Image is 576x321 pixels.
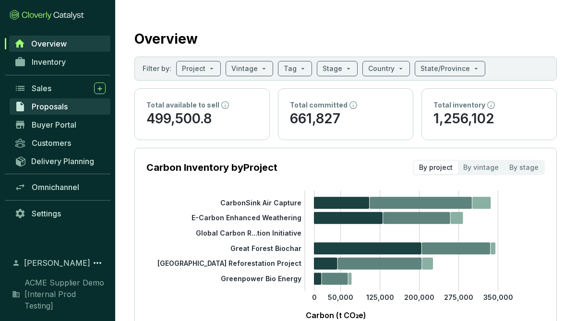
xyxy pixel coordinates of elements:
tspan: 200,000 [404,293,434,301]
div: By stage [504,161,544,174]
div: segmented control [413,160,545,175]
a: Overview [9,36,110,52]
tspan: E-Carbon Enhanced Weathering [192,214,301,222]
tspan: Great Forest Biochar [230,244,301,252]
tspan: 50,000 [328,293,353,301]
span: Proposals [32,102,68,111]
span: Delivery Planning [31,156,94,166]
span: Customers [32,138,71,148]
span: ACME Supplier Demo [Internal Prod Testing] [24,277,106,311]
span: Sales [32,83,51,93]
p: Total available to sell [146,100,219,110]
div: By vintage [458,161,504,174]
a: Settings [10,205,110,222]
p: 661,827 [290,110,401,128]
tspan: [GEOGRAPHIC_DATA] Reforestation Project [157,259,301,267]
h2: Overview [134,29,198,49]
a: Customers [10,135,110,151]
p: Total inventory [433,100,485,110]
a: Buyer Portal [10,117,110,133]
span: Inventory [32,57,66,67]
tspan: Global Carbon R...tion Initiative [196,229,301,237]
p: 499,500.8 [146,110,258,128]
p: Carbon (t CO₂e) [161,309,511,321]
p: Filter by: [143,64,171,73]
tspan: CarbonSink Air Capture [220,199,301,207]
span: Settings [32,209,61,218]
tspan: 0 [312,293,317,301]
span: Buyer Portal [32,120,76,130]
span: Overview [31,39,67,48]
a: Delivery Planning [10,153,110,169]
div: By project [414,161,458,174]
p: Carbon Inventory by Project [146,161,277,174]
span: Omnichannel [32,182,79,192]
a: Proposals [10,98,110,115]
span: [PERSON_NAME] [24,257,90,269]
p: 1,256,102 [433,110,545,128]
tspan: 275,000 [444,293,473,301]
a: Sales [10,80,110,96]
a: Inventory [10,54,110,70]
p: Total committed [290,100,348,110]
tspan: Greenpower Bio Energy [221,274,301,283]
tspan: 350,000 [483,293,513,301]
tspan: 125,000 [366,293,394,301]
a: Omnichannel [10,179,110,195]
